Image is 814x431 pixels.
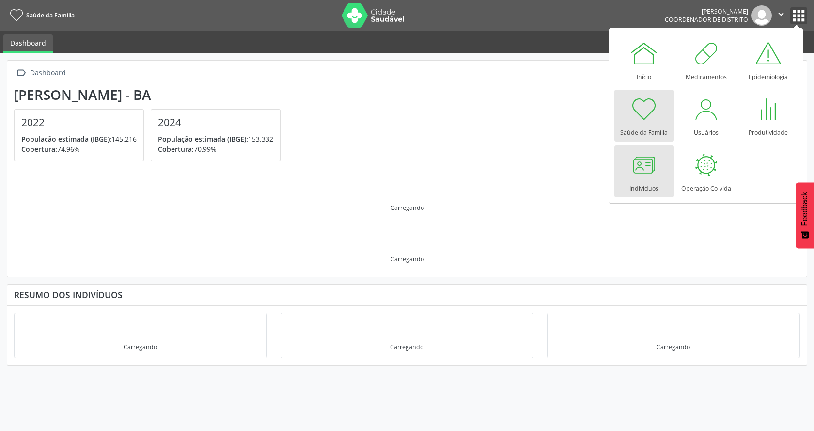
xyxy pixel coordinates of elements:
p: 153.332 [158,134,273,144]
a: Operação Co-vida [676,145,736,197]
span: Coordenador de Distrito [665,16,748,24]
a: Produtividade [738,90,798,142]
div: Carregando [124,343,157,351]
button:  [772,5,790,26]
button: Feedback - Mostrar pesquisa [796,182,814,248]
a: Medicamentos [676,34,736,86]
a: Saúde da Família [614,90,674,142]
p: 74,96% [21,144,137,154]
h4: 2022 [21,116,137,128]
span: População estimada (IBGE): [158,134,248,144]
div: Dashboard [28,66,67,80]
span: População estimada (IBGE): [21,134,111,144]
button: apps [790,7,807,24]
h4: 2024 [158,116,273,128]
a: Saúde da Família [7,7,75,23]
p: 70,99% [158,144,273,154]
div: Carregando [390,343,423,351]
div: [PERSON_NAME] - BA [14,87,287,103]
span: Feedback [800,192,809,226]
div: Carregando [657,343,690,351]
a: Início [614,34,674,86]
i:  [14,66,28,80]
i:  [776,9,786,19]
a: Epidemiologia [738,34,798,86]
img: img [751,5,772,26]
a: Usuários [676,90,736,142]
div: [PERSON_NAME] [665,7,748,16]
div: Carregando [391,204,424,212]
span: Cobertura: [158,144,194,154]
p: 145.216 [21,134,137,144]
span: Saúde da Família [26,11,75,19]
div: Resumo dos indivíduos [14,289,800,300]
div: Carregando [391,255,424,263]
span: Cobertura: [21,144,57,154]
a:  Dashboard [14,66,67,80]
a: Dashboard [3,34,53,53]
a: Indivíduos [614,145,674,197]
